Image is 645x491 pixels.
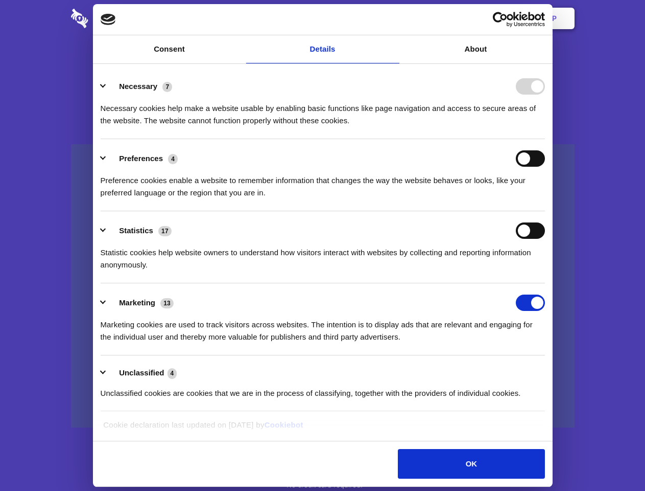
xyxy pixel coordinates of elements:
a: About [399,35,553,63]
a: Details [246,35,399,63]
a: Cookiebot [265,420,303,429]
img: logo [101,14,116,25]
label: Preferences [119,154,163,163]
span: 17 [158,226,172,236]
button: Unclassified (4) [101,367,183,380]
div: Statistic cookies help website owners to understand how visitors interact with websites by collec... [101,239,545,271]
label: Statistics [119,226,153,235]
a: Contact [414,3,461,34]
span: 7 [162,82,172,92]
h4: Auto-redaction of sensitive data, encrypted data sharing and self-destructing private chats. Shar... [71,93,575,127]
span: 4 [168,154,178,164]
button: OK [398,449,544,479]
div: Marketing cookies are used to track visitors across websites. The intention is to display ads tha... [101,311,545,343]
a: Wistia video thumbnail [71,144,575,428]
h1: Eliminate Slack Data Loss. [71,46,575,83]
div: Preference cookies enable a website to remember information that changes the way the website beha... [101,167,545,199]
button: Preferences (4) [101,150,184,167]
div: Unclassified cookies are cookies that we are in the process of classifying, together with the pro... [101,380,545,399]
label: Marketing [119,298,155,307]
button: Marketing (13) [101,295,180,311]
button: Necessary (7) [101,78,179,95]
label: Necessary [119,82,157,91]
a: Login [463,3,508,34]
button: Statistics (17) [101,222,178,239]
img: logo-wordmark-white-trans-d4663122ce5f474addd5e946df7df03e33cb6a1c49d2221995e7729f52c070b2.svg [71,9,158,28]
a: Consent [93,35,246,63]
span: 4 [168,368,177,378]
a: Usercentrics Cookiebot - opens in a new window [456,12,545,27]
div: Cookie declaration last updated on [DATE] by [95,419,550,439]
a: Pricing [300,3,344,34]
span: 13 [160,298,174,308]
iframe: Drift Widget Chat Controller [594,440,633,479]
div: Necessary cookies help make a website usable by enabling basic functions like page navigation and... [101,95,545,127]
